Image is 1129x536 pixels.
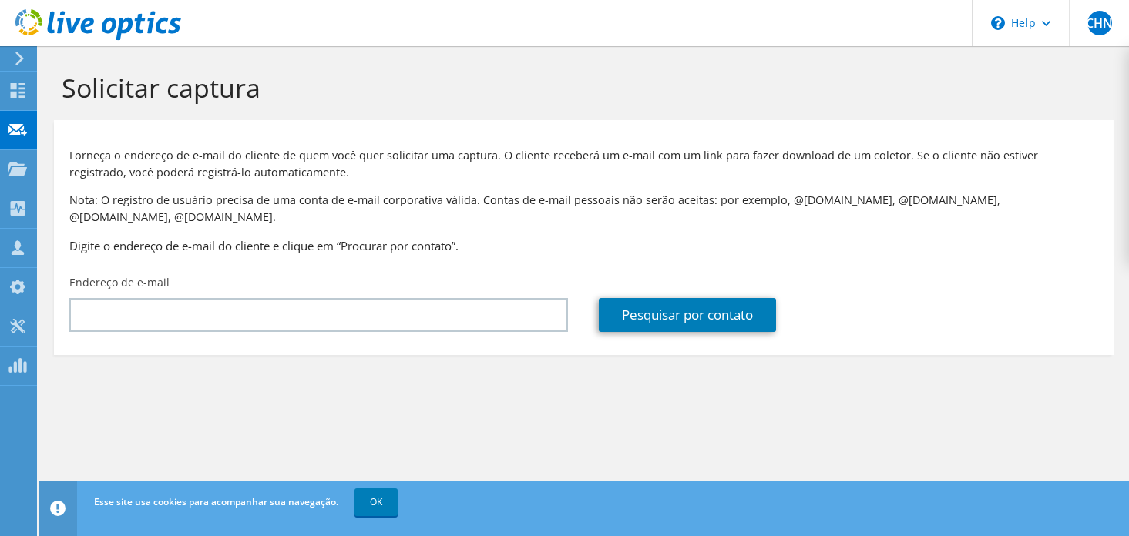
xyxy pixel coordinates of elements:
h3: Digite o endereço de e-mail do cliente e clique em “Procurar por contato”. [69,237,1098,254]
a: OK [354,488,398,516]
span: Esse site usa cookies para acompanhar sua navegação. [94,495,338,508]
h1: Solicitar captura [62,72,1098,104]
span: CHN [1087,11,1112,35]
label: Endereço de e-mail [69,275,170,290]
p: Nota: O registro de usuário precisa de uma conta de e-mail corporativa válida. Contas de e-mail p... [69,192,1098,226]
p: Forneça o endereço de e-mail do cliente de quem você quer solicitar uma captura. O cliente recebe... [69,147,1098,181]
svg: \n [991,16,1005,30]
a: Pesquisar por contato [599,298,776,332]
